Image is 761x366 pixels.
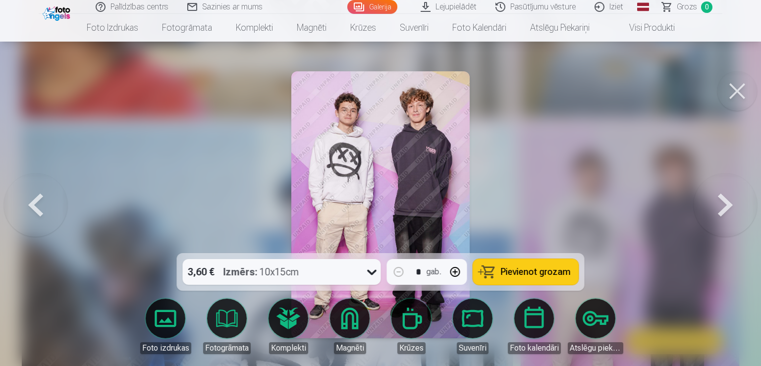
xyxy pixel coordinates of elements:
a: Suvenīri [445,299,500,354]
div: Fotogrāmata [203,342,251,354]
a: Magnēti [322,299,378,354]
div: Atslēgu piekariņi [568,342,623,354]
div: Krūzes [397,342,426,354]
span: Grozs [677,1,697,13]
strong: Izmērs : [223,265,258,279]
div: 3,60 € [183,259,219,285]
a: Komplekti [261,299,316,354]
div: Komplekti [269,342,308,354]
div: Suvenīri [457,342,489,354]
button: Pievienot grozam [473,259,579,285]
a: Krūzes [383,299,439,354]
div: 10x15cm [223,259,299,285]
span: 0 [701,1,712,13]
div: Foto izdrukas [140,342,191,354]
span: Pievienot grozam [501,267,571,276]
a: Fotogrāmata [199,299,255,354]
a: Atslēgu piekariņi [568,299,623,354]
a: Fotogrāmata [150,14,224,42]
a: Foto kalendāri [506,299,562,354]
a: Foto kalendāri [440,14,518,42]
div: Magnēti [334,342,366,354]
a: Foto izdrukas [138,299,193,354]
img: /fa1 [43,4,73,21]
a: Magnēti [285,14,338,42]
div: Foto kalendāri [508,342,561,354]
a: Foto izdrukas [75,14,150,42]
a: Suvenīri [388,14,440,42]
div: gab. [427,266,441,278]
a: Krūzes [338,14,388,42]
a: Visi produkti [601,14,687,42]
a: Atslēgu piekariņi [518,14,601,42]
a: Komplekti [224,14,285,42]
